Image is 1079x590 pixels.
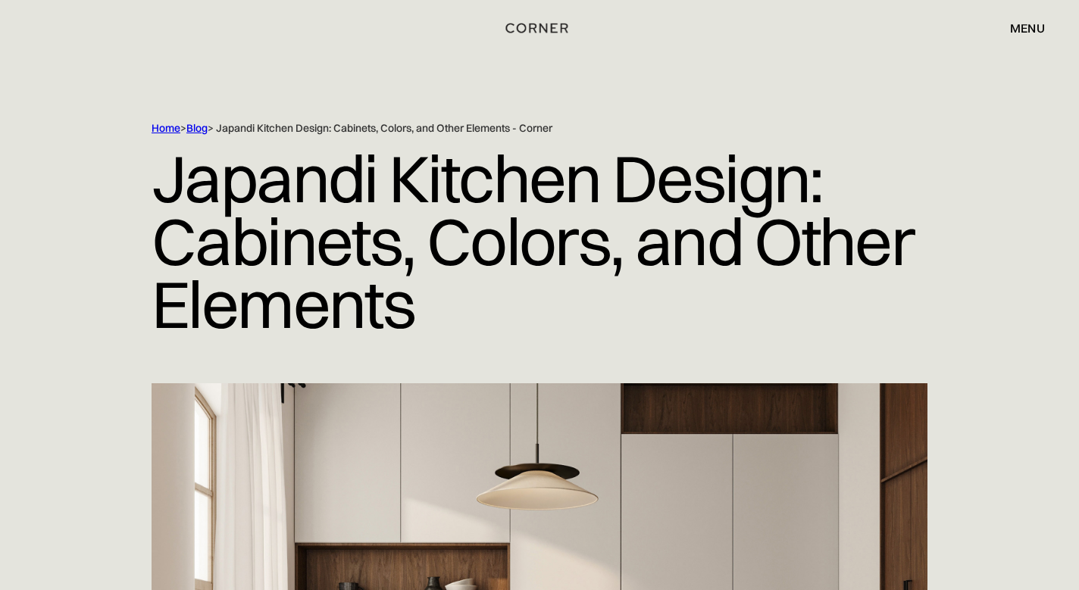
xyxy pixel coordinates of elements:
[496,18,584,38] a: home
[1010,22,1045,34] div: menu
[152,121,180,135] a: Home
[186,121,208,135] a: Blog
[152,121,864,136] div: > > Japandi Kitchen Design: Cabinets, Colors, and Other Elements - Corner
[995,15,1045,41] div: menu
[152,136,927,347] h1: Japandi Kitchen Design: Cabinets, Colors, and Other Elements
